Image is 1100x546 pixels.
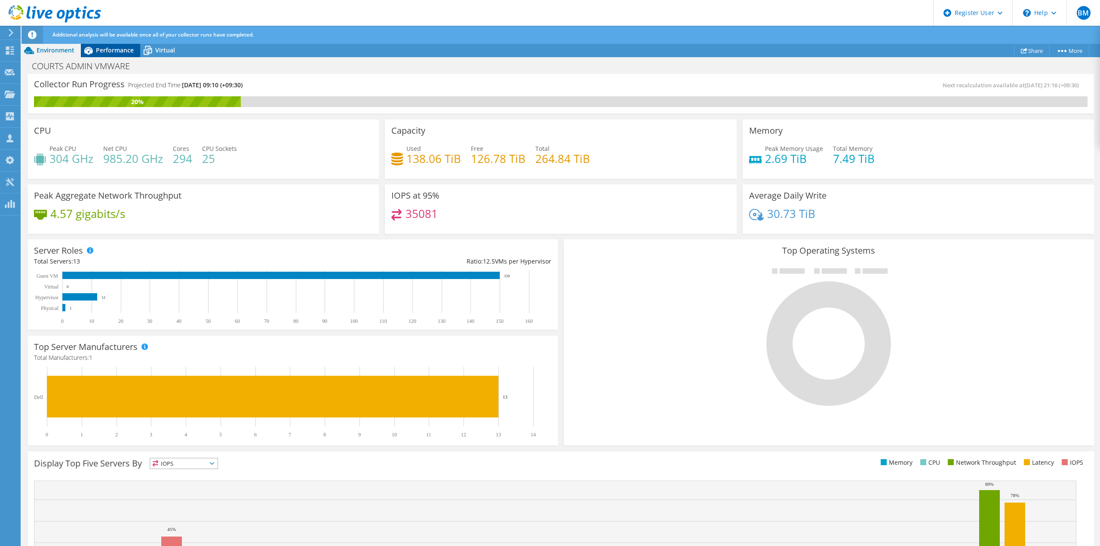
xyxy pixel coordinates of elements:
svg: \n [1023,9,1031,17]
text: 10 [89,318,94,324]
text: 9 [358,432,361,438]
div: 20% [34,97,241,107]
li: IOPS [1060,458,1083,467]
text: 12 [461,432,466,438]
text: 0 [61,318,64,324]
span: BM [1077,6,1091,20]
span: CPU Sockets [202,144,237,153]
text: Dell [34,394,43,400]
h4: 264.84 TiB [535,154,590,163]
text: Virtual [44,284,59,290]
text: 80 [293,318,298,324]
span: 12.5 [483,257,495,265]
span: Cores [173,144,189,153]
a: More [1049,44,1089,57]
text: 2 [115,432,118,438]
h4: 7.49 TiB [833,154,875,163]
text: 13 [496,432,501,438]
text: 1 [70,306,72,310]
text: 130 [438,318,446,324]
h4: 126.78 TiB [471,154,525,163]
span: Total [535,144,550,153]
span: [DATE] 21:16 (+09:30) [1025,81,1079,89]
h4: 35081 [406,209,438,218]
text: 0 [67,285,69,289]
text: 11 [426,432,431,438]
li: CPU [918,458,940,467]
span: 13 [73,257,80,265]
text: 89% [985,482,994,487]
text: 4 [184,432,187,438]
text: 12 [101,295,105,300]
span: IOPS [150,458,218,469]
h4: 2.69 TiB [765,154,823,163]
h4: 304 GHz [49,154,93,163]
span: Performance [96,46,134,54]
h4: Total Manufacturers: [34,353,551,362]
text: 10 [392,432,397,438]
h4: 294 [173,154,192,163]
text: 1 [80,432,83,438]
text: Hypervisor [35,294,58,301]
span: Additional analysis will be available once all of your collector runs have completed. [52,31,254,38]
h4: 4.57 gigabits/s [50,209,125,218]
span: Used [406,144,421,153]
h3: Top Operating Systems [570,246,1088,255]
span: [DATE] 09:10 (+09:30) [182,81,243,89]
h4: Projected End Time: [128,80,243,90]
h3: IOPS at 95% [391,191,439,200]
text: 90 [322,318,327,324]
text: 0 [46,432,48,438]
li: Latency [1022,458,1054,467]
h3: Capacity [391,126,425,135]
text: 150 [496,318,504,324]
h3: Server Roles [34,246,83,255]
text: 60 [235,318,240,324]
text: 160 [525,318,533,324]
text: 8 [323,432,326,438]
h3: Peak Aggregate Network Throughput [34,191,181,200]
text: 6 [254,432,257,438]
text: 70 [264,318,269,324]
span: Environment [37,46,74,54]
text: 3 [150,432,152,438]
h3: Top Server Manufacturers [34,342,138,352]
text: 14 [531,432,536,438]
span: Net CPU [103,144,127,153]
text: 50 [206,318,211,324]
h1: COURTS ADMIN VMWARE [28,61,143,71]
li: Network Throughput [946,458,1016,467]
span: Peak CPU [49,144,76,153]
h3: CPU [34,126,51,135]
text: 5 [219,432,222,438]
text: 140 [467,318,474,324]
text: 120 [409,318,416,324]
h3: Average Daily Write [749,191,827,200]
text: 7 [289,432,291,438]
span: Virtual [155,46,175,54]
text: 13 [503,394,508,399]
h4: 25 [202,154,237,163]
text: 40 [176,318,181,324]
text: 150 [504,274,510,278]
h3: Memory [749,126,783,135]
li: Memory [879,458,913,467]
text: Physical [41,305,58,311]
span: Next recalculation available at [943,81,1083,89]
h4: 138.06 TiB [406,154,461,163]
text: 30 [147,318,152,324]
span: Total Memory [833,144,873,153]
text: 100 [350,318,358,324]
text: 110 [379,318,387,324]
div: Total Servers: [34,257,292,266]
text: 20 [118,318,123,324]
span: Free [471,144,483,153]
h4: 30.73 TiB [767,209,815,218]
text: 45% [167,527,176,532]
text: Guest VM [37,273,58,279]
a: Share [1014,44,1050,57]
span: 1 [89,353,92,362]
span: Peak Memory Usage [765,144,823,153]
h4: 985.20 GHz [103,154,163,163]
div: Ratio: VMs per Hypervisor [292,257,551,266]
